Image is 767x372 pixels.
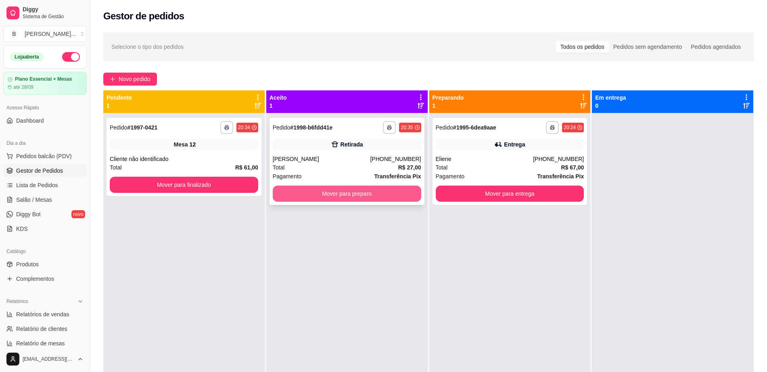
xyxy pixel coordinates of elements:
[110,155,258,163] div: Cliente não identificado
[3,245,87,258] div: Catálogo
[16,310,69,318] span: Relatórios de vendas
[3,26,87,42] button: Select a team
[25,30,76,38] div: [PERSON_NAME] ...
[3,308,87,321] a: Relatórios de vendas
[436,163,448,172] span: Total
[533,155,584,163] div: [PHONE_NUMBER]
[433,94,464,102] p: Preparando
[110,177,258,193] button: Mover para finalizado
[103,10,184,23] h2: Gestor de pedidos
[436,124,454,131] span: Pedido
[235,164,258,171] strong: R$ 61,00
[341,140,363,148] div: Retirada
[370,155,421,163] div: [PHONE_NUMBER]
[16,275,54,283] span: Complementos
[273,155,370,163] div: [PERSON_NAME]
[3,322,87,335] a: Relatório de clientes
[537,173,584,180] strong: Transferência Pix
[290,124,332,131] strong: # 1998-b6fdd41e
[609,41,686,52] div: Pedidos sem agendamento
[3,258,87,271] a: Produtos
[16,196,52,204] span: Salão / Mesas
[10,52,44,61] div: Loja aberta
[401,124,413,131] div: 20:35
[16,260,39,268] span: Produtos
[273,172,302,181] span: Pagamento
[3,114,87,127] a: Dashboard
[13,84,33,90] article: até 28/09
[3,179,87,192] a: Lista de Pedidos
[270,102,287,110] p: 1
[15,76,72,82] article: Plano Essencial + Mesas
[398,164,421,171] strong: R$ 27,00
[273,124,290,131] span: Pedido
[16,225,28,233] span: KDS
[3,164,87,177] a: Gestor de Pedidos
[16,152,72,160] span: Pedidos balcão (PDV)
[16,167,63,175] span: Gestor de Pedidos
[686,41,745,52] div: Pedidos agendados
[436,155,533,163] div: Eliene
[107,94,132,102] p: Pendente
[436,186,584,202] button: Mover para entrega
[564,124,576,131] div: 20:24
[103,73,157,86] button: Novo pedido
[107,102,132,110] p: 1
[10,30,18,38] span: B
[3,150,87,163] button: Pedidos balcão (PDV)
[16,210,41,218] span: Diggy Bot
[238,124,250,131] div: 20:34
[62,52,80,62] button: Alterar Status
[127,124,158,131] strong: # 1997-0421
[453,124,496,131] strong: # 1995-6dea9aae
[23,13,84,20] span: Sistema de Gestão
[110,124,127,131] span: Pedido
[110,76,115,82] span: plus
[3,222,87,235] a: KDS
[6,298,28,305] span: Relatórios
[436,172,465,181] span: Pagamento
[3,137,87,150] div: Dia a dia
[3,208,87,221] a: Diggy Botnovo
[23,6,84,13] span: Diggy
[270,94,287,102] p: Aceito
[3,193,87,206] a: Salão / Mesas
[504,140,525,148] div: Entrega
[3,272,87,285] a: Complementos
[16,181,58,189] span: Lista de Pedidos
[16,325,67,333] span: Relatório de clientes
[110,163,122,172] span: Total
[273,163,285,172] span: Total
[23,356,74,362] span: [EMAIL_ADDRESS][DOMAIN_NAME]
[111,42,184,51] span: Selecione o tipo dos pedidos
[433,102,464,110] p: 1
[595,102,626,110] p: 0
[174,140,188,148] span: Mesa
[16,117,44,125] span: Dashboard
[3,349,87,369] button: [EMAIL_ADDRESS][DOMAIN_NAME]
[3,337,87,350] a: Relatório de mesas
[273,186,421,202] button: Mover para preparo
[374,173,421,180] strong: Transferência Pix
[16,339,65,347] span: Relatório de mesas
[3,72,87,95] a: Plano Essencial + Mesasaté 28/09
[595,94,626,102] p: Em entrega
[119,75,150,84] span: Novo pedido
[190,140,196,148] div: 12
[561,164,584,171] strong: R$ 67,00
[3,101,87,114] div: Acesso Rápido
[3,3,87,23] a: DiggySistema de Gestão
[556,41,609,52] div: Todos os pedidos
